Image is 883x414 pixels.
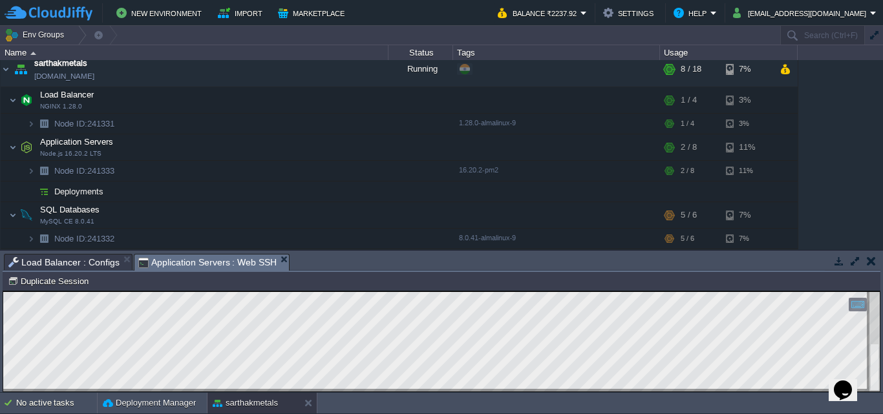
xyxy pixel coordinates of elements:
[39,204,101,215] span: SQL Databases
[54,119,87,129] span: Node ID:
[498,5,580,21] button: Balance ₹2237.92
[34,70,94,83] a: [DOMAIN_NAME]
[733,5,870,21] button: [EMAIL_ADDRESS][DOMAIN_NAME]
[35,229,53,249] img: AMDAwAAAACH5BAEAAAAALAAAAAABAAEAAAICRAEAOw==
[681,134,697,160] div: 2 / 8
[388,52,453,87] div: Running
[681,87,697,113] div: 1 / 4
[39,89,96,100] span: Load Balancer
[8,275,92,287] button: Duplicate Session
[17,134,36,160] img: AMDAwAAAACH5BAEAAAAALAAAAAABAAEAAAICRAEAOw==
[5,26,69,44] button: Env Groups
[40,218,94,225] span: MySQL CE 8.0.41
[116,5,206,21] button: New Environment
[681,202,697,228] div: 5 / 6
[681,52,701,87] div: 8 / 18
[213,397,278,409] button: sarthakmetals
[661,45,797,60] div: Usage
[27,114,35,134] img: AMDAwAAAACH5BAEAAAAALAAAAAABAAEAAAICRAEAOw==
[681,114,694,134] div: 1 / 4
[53,118,116,129] span: 241331
[27,181,35,202] img: AMDAwAAAACH5BAEAAAAALAAAAAABAAEAAAICRAEAOw==
[726,87,768,113] div: 3%
[459,166,498,174] span: 16.20.2-pm2
[12,52,30,87] img: AMDAwAAAACH5BAEAAAAALAAAAAABAAEAAAICRAEAOw==
[16,393,97,413] div: No active tasks
[54,234,87,243] span: Node ID:
[9,202,17,228] img: AMDAwAAAACH5BAEAAAAALAAAAAABAAEAAAICRAEAOw==
[454,45,659,60] div: Tags
[39,136,115,147] span: Application Servers
[30,52,36,55] img: AMDAwAAAACH5BAEAAAAALAAAAAABAAEAAAICRAEAOw==
[5,5,92,21] img: CloudJiffy
[35,114,53,134] img: AMDAwAAAACH5BAEAAAAALAAAAAABAAEAAAICRAEAOw==
[35,161,53,181] img: AMDAwAAAACH5BAEAAAAALAAAAAABAAEAAAICRAEAOw==
[17,87,36,113] img: AMDAwAAAACH5BAEAAAAALAAAAAABAAEAAAICRAEAOw==
[726,114,768,134] div: 3%
[39,137,115,147] a: Application ServersNode.js 16.20.2 LTS
[27,229,35,249] img: AMDAwAAAACH5BAEAAAAALAAAAAABAAEAAAICRAEAOw==
[459,119,516,127] span: 1.28.0-almalinux-9
[278,5,348,21] button: Marketplace
[53,165,116,176] span: 241333
[726,134,768,160] div: 11%
[27,161,35,181] img: AMDAwAAAACH5BAEAAAAALAAAAAABAAEAAAICRAEAOw==
[54,166,87,176] span: Node ID:
[674,5,710,21] button: Help
[9,87,17,113] img: AMDAwAAAACH5BAEAAAAALAAAAAABAAEAAAICRAEAOw==
[9,134,17,160] img: AMDAwAAAACH5BAEAAAAALAAAAAABAAEAAAICRAEAOw==
[681,161,694,181] div: 2 / 8
[35,181,53,202] img: AMDAwAAAACH5BAEAAAAALAAAAAABAAEAAAICRAEAOw==
[53,233,116,244] span: 241332
[53,118,116,129] a: Node ID:241331
[389,45,452,60] div: Status
[1,52,11,87] img: AMDAwAAAACH5BAEAAAAALAAAAAABAAEAAAICRAEAOw==
[39,205,101,214] a: SQL DatabasesMySQL CE 8.0.41
[40,150,101,158] span: Node.js 16.20.2 LTS
[34,57,87,70] a: sarthakmetals
[53,186,105,197] a: Deployments
[681,229,694,249] div: 5 / 6
[8,254,120,270] span: Load Balancer : Configs
[17,202,36,228] img: AMDAwAAAACH5BAEAAAAALAAAAAABAAEAAAICRAEAOw==
[726,229,768,249] div: 7%
[603,5,657,21] button: Settings
[726,161,768,181] div: 11%
[40,103,82,110] span: NGINX 1.28.0
[218,5,266,21] button: Import
[726,202,768,228] div: 7%
[53,165,116,176] a: Node ID:241333
[103,397,196,409] button: Deployment Manager
[829,362,870,401] iframe: chat widget
[39,90,96,99] a: Load BalancerNGINX 1.28.0
[459,234,516,242] span: 8.0.41-almalinux-9
[726,52,768,87] div: 7%
[53,233,116,244] a: Node ID:241332
[1,45,388,60] div: Name
[138,254,277,271] span: Application Servers : Web SSH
